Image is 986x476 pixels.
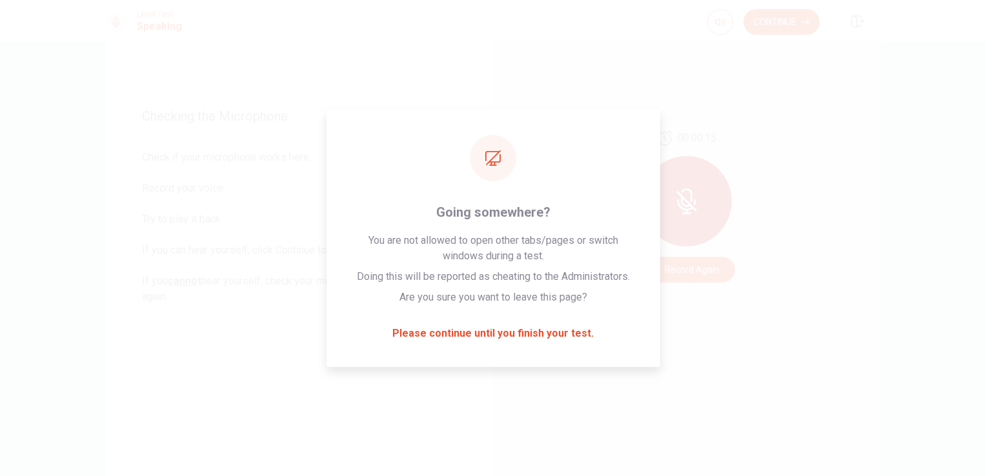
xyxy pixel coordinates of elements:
h1: Speaking [137,19,182,34]
span: 00:00:15 [678,130,716,146]
button: Record Again [639,257,735,283]
span: Level Test [137,10,182,19]
button: Continue [743,9,820,35]
u: cannot [168,275,201,287]
span: Checking the Microphone [142,108,457,124]
span: Check if your microphone works here. Record your voice. Try to play it back. If you can hear your... [142,150,457,304]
